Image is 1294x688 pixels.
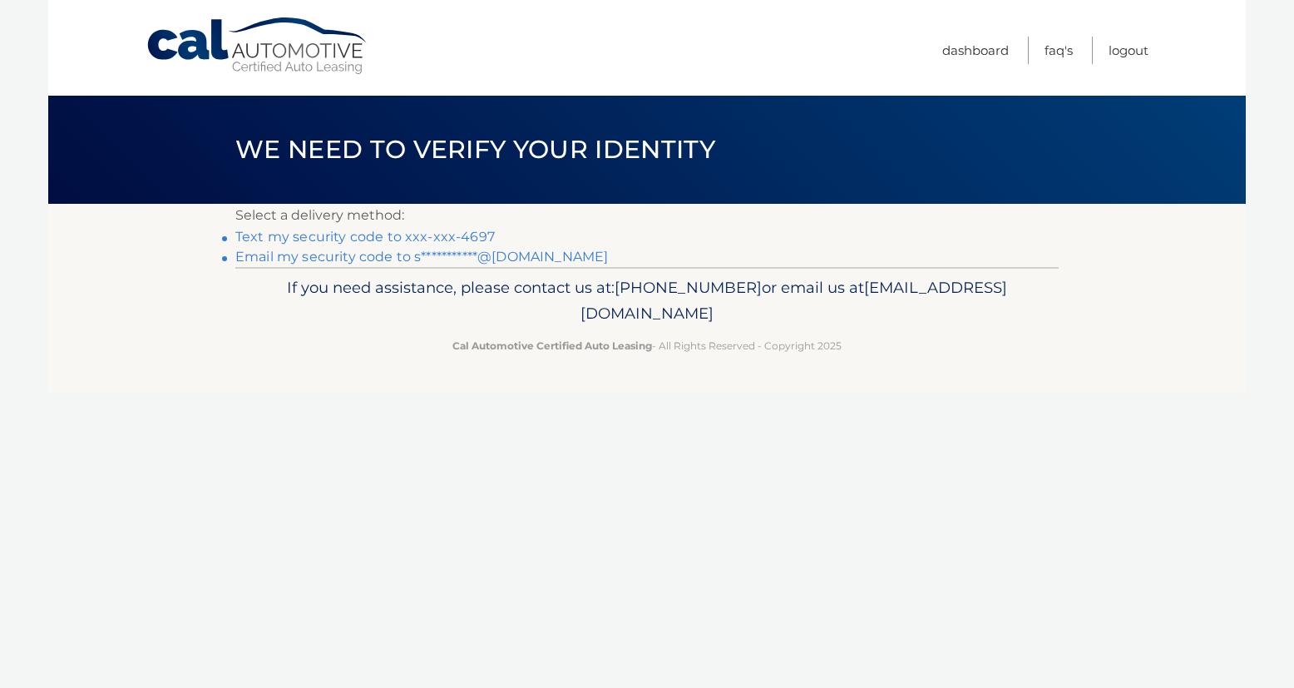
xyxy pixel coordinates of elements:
[942,37,1009,64] a: Dashboard
[615,278,762,297] span: [PHONE_NUMBER]
[1109,37,1148,64] a: Logout
[235,204,1059,227] p: Select a delivery method:
[146,17,370,76] a: Cal Automotive
[1045,37,1073,64] a: FAQ's
[235,229,495,245] a: Text my security code to xxx-xxx-4697
[246,275,1048,328] p: If you need assistance, please contact us at: or email us at
[452,339,652,352] strong: Cal Automotive Certified Auto Leasing
[246,337,1048,354] p: - All Rights Reserved - Copyright 2025
[235,134,715,165] span: We need to verify your identity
